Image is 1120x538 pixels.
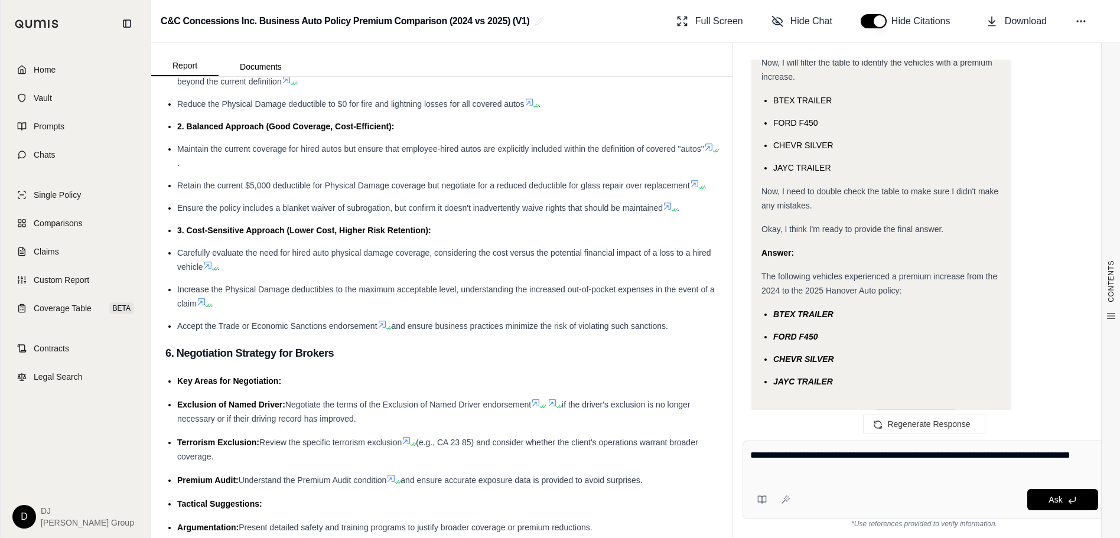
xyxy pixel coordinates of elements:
span: [PERSON_NAME] Group [41,517,134,529]
span: . [677,203,679,213]
span: Full Screen [695,14,743,28]
span: Hide Citations [891,14,958,28]
span: 3. Cost-Sensitive Approach (Lower Cost, Higher Risk Retention): [177,226,431,235]
button: Hide Chat [767,9,837,33]
span: . [296,77,298,86]
span: Premium Audit: [177,475,239,485]
button: Full Screen [672,9,748,33]
span: Now, I need to double check the table to make sure I didn't make any mistakes. [761,187,998,210]
span: if the driver's exclusion is no longer necessary or if their driving record has improved. [177,400,690,423]
div: *Use references provided to verify information. [743,519,1106,529]
span: FORD F450 [773,118,818,128]
strong: Answer: [761,248,794,257]
a: Claims [8,239,144,265]
span: (e.g., CA 23 85) and consider whether the client's operations warrant broader coverage. [177,438,698,461]
span: Argumentation: [177,523,239,532]
span: Prompts [34,120,64,132]
span: Custom Report [34,274,89,286]
span: Legal Search [34,371,83,383]
span: . [177,158,180,168]
a: Custom Report [8,267,144,293]
span: CONTENTS [1106,260,1116,302]
img: Qumis Logo [15,19,59,28]
button: Collapse sidebar [118,14,136,33]
span: Ensure the policy includes a blanket waiver of subrogation, but confirm it doesn't inadvertently ... [177,203,663,213]
a: Legal Search [8,364,144,390]
div: D [12,505,36,529]
span: Vault [34,92,52,104]
span: Negotiate the terms of the Exclusion of Named Driver endorsement [285,400,531,409]
span: CLICK TO RATE [875,409,957,429]
span: 2. Balanced Approach (Good Coverage, Cost-Efficient): [177,122,394,131]
span: Present detailed safety and training programs to justify broader coverage or premium reductions. [239,523,592,532]
a: Coverage TableBETA [8,295,144,321]
span: Coverage Table [34,302,92,314]
span: DJ [41,505,134,517]
span: CHEVR SILVER [773,141,834,150]
button: Report [151,56,219,76]
a: Home [8,57,144,83]
span: Chats [34,149,56,161]
h3: 6. Negotiation Strategy for Brokers [165,343,718,364]
span: The following vehicles experienced a premium increase from the 2024 to the 2025 Hanover Auto policy: [761,272,997,295]
span: Carefully evaluate the need for hired auto physical damage coverage, considering the cost versus ... [177,248,711,272]
span: Maintain the current coverage for hired autos but ensure that employee-hired autos are explicitly... [177,144,704,154]
span: CHEVR SILVER [773,354,834,364]
span: FORD F450 [773,332,818,341]
span: Review the specific terrorism exclusion [259,438,402,447]
span: Home [34,64,56,76]
span: Key Areas for Negotiation: [177,376,281,386]
h2: C&C Concessions Inc. Business Auto Policy Premium Comparison (2024 vs 2025) (V1) [161,11,530,32]
a: Contracts [8,335,144,361]
span: BTEX TRAILER [773,96,832,105]
span: JAYC TRAILER [773,163,831,172]
span: Exclusion of Named Driver: [177,400,285,409]
a: Single Policy [8,182,144,208]
span: BTEX TRAILER [773,309,834,319]
span: BETA [109,302,134,314]
span: and ensure business practices minimize the risk of violating such sanctions. [392,321,668,331]
a: Chats [8,142,144,168]
a: Comparisons [8,210,144,236]
span: Ask [1049,495,1062,504]
span: . [704,181,706,190]
span: Single Policy [34,189,81,201]
span: Comparisons [34,217,82,229]
span: Regenerate Response [887,419,970,429]
span: Download [1005,14,1047,28]
span: Now, I will filter the table to identify the vehicles with a premium increase. [761,58,992,81]
span: Terrorism Exclusion: [177,438,259,447]
span: Retain the current $5,000 deductible for Physical Damage coverage but negotiate for a reduced ded... [177,181,690,190]
button: Download [981,9,1051,33]
span: Increase the Physical Damage deductibles to the maximum acceptable level, understanding the incre... [177,285,715,308]
span: Contracts [34,343,69,354]
button: Ask [1027,489,1098,510]
span: Claims [34,246,59,257]
span: and ensure accurate exposure data is provided to avoid surprises. [401,475,642,485]
button: Documents [219,57,303,76]
span: Hide Chat [790,14,832,28]
a: Prompts [8,113,144,139]
span: Accept the Trade or Economic Sanctions endorsement [177,321,377,331]
button: Copy [761,407,799,431]
span: . [211,299,213,308]
a: Vault [8,85,144,111]
button: Regenerate Response [863,415,985,433]
span: . [539,99,541,109]
span: . [217,262,220,272]
span: Reduce the Physical Damage deductible to $0 for fire and lightning losses for all covered autos [177,99,525,109]
span: JAYC TRAILER [773,377,833,386]
span: Understand the Premium Audit condition [239,475,387,485]
span: Okay, I think I'm ready to provide the final answer. [761,224,943,234]
span: Tactical Suggestions: [177,499,262,508]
